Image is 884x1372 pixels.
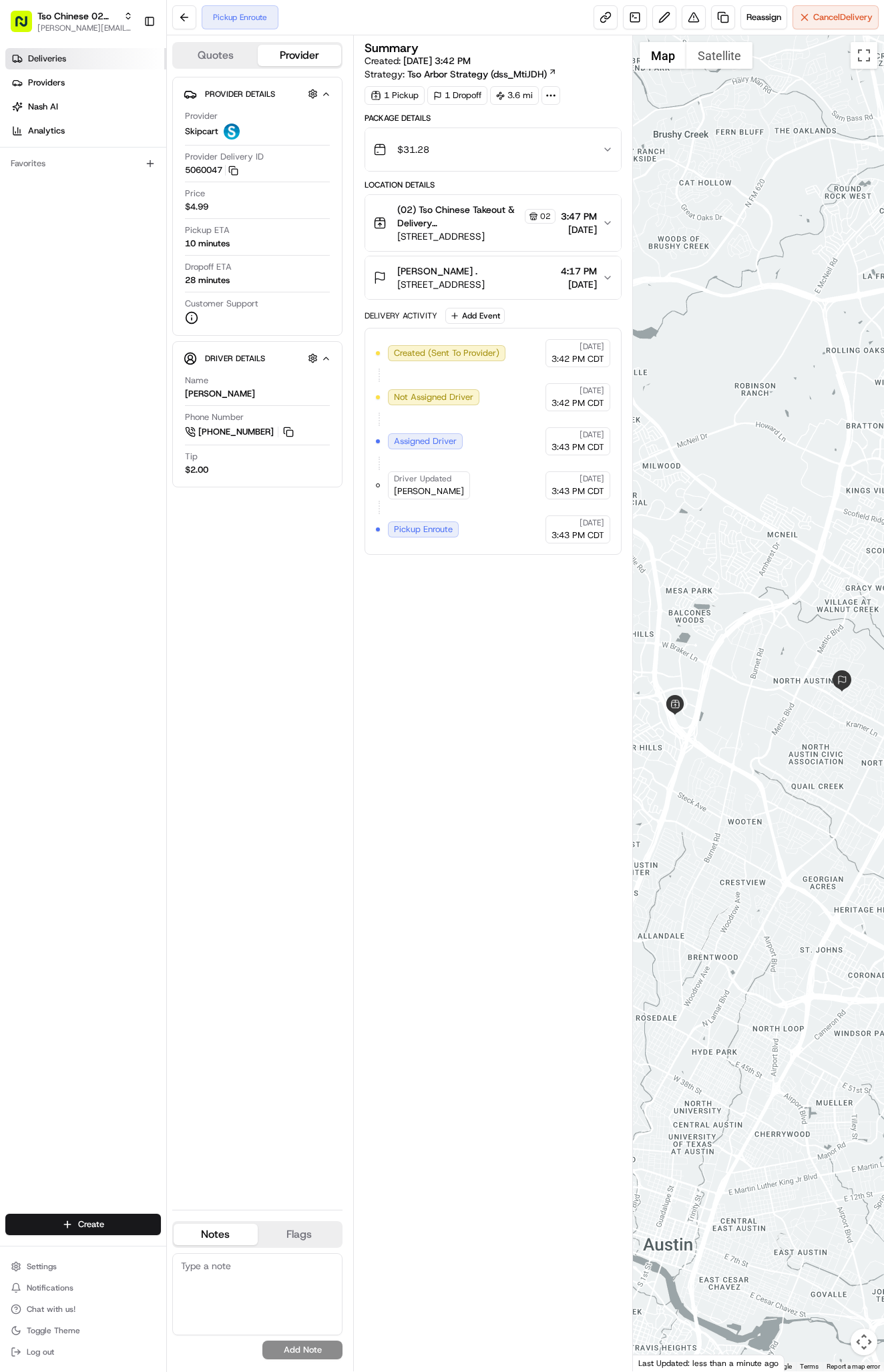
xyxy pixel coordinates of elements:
[636,1354,680,1371] img: Google
[184,347,331,369] button: Driver Details
[60,141,184,152] div: We're available if you need us!
[27,1283,73,1293] span: Notifications
[28,77,65,89] span: Providers
[540,211,551,222] span: 02
[394,347,499,359] span: Created (Sent To Provider)
[5,120,166,142] a: Analytics
[60,128,219,141] div: Start new chat
[851,1329,877,1355] button: Map camera controls
[13,13,40,40] img: Nash
[397,143,429,156] span: $31.28
[133,331,162,341] span: Pylon
[28,128,52,152] img: 1738778727109-b901c2ba-d612-49f7-a14d-d897ce62d23f
[13,53,243,75] p: Welcome 👋
[561,264,597,278] span: 4:17 PM
[813,11,873,23] span: Cancel Delivery
[145,243,150,254] span: •
[185,298,258,310] span: Customer Support
[185,164,238,176] button: 5060047
[185,411,244,423] span: Phone Number
[185,188,205,200] span: Price
[580,473,604,484] span: [DATE]
[13,174,89,184] div: Past conversations
[185,238,230,250] div: 10 minutes
[186,207,213,218] span: [DATE]
[41,207,176,218] span: [PERSON_NAME] (Store Manager)
[365,42,419,54] h3: Summary
[185,224,230,236] span: Pickup ETA
[636,1354,680,1371] a: Open this area in Google Maps (opens a new window)
[5,1321,161,1340] button: Toggle Theme
[365,128,621,171] button: $31.28
[561,210,597,223] span: 3:47 PM
[41,243,142,254] span: Wisdom [PERSON_NAME]
[78,1218,104,1230] span: Create
[207,171,243,187] button: See all
[35,86,220,100] input: Clear
[365,256,621,299] button: [PERSON_NAME] .[STREET_ADDRESS]4:17 PM[DATE]
[185,388,255,400] div: [PERSON_NAME]
[551,353,604,365] span: 3:42 PM CDT
[551,485,604,497] span: 3:43 PM CDT
[185,464,208,476] div: $2.00
[580,341,604,352] span: [DATE]
[185,451,198,463] span: Tip
[13,194,35,216] img: Antonia (Store Manager)
[5,1279,161,1297] button: Notifications
[580,429,604,440] span: [DATE]
[365,180,622,190] div: Location Details
[580,385,604,396] span: [DATE]
[258,1224,342,1245] button: Flags
[27,298,102,312] span: Knowledge Base
[397,278,485,291] span: [STREET_ADDRESS]
[5,5,138,37] button: Tso Chinese 02 Arbor[PERSON_NAME][EMAIL_ADDRESS][DOMAIN_NAME]
[427,86,487,105] div: 1 Dropoff
[8,293,107,317] a: 📗Knowledge Base
[5,1343,161,1361] button: Log out
[397,230,556,243] span: [STREET_ADDRESS]
[793,5,879,29] button: CancelDelivery
[37,9,118,23] button: Tso Chinese 02 Arbor
[37,23,133,33] button: [PERSON_NAME][EMAIL_ADDRESS][DOMAIN_NAME]
[580,517,604,528] span: [DATE]
[561,278,597,291] span: [DATE]
[227,132,243,148] button: Start new chat
[551,441,604,453] span: 3:43 PM CDT
[13,128,37,152] img: 1736555255976-a54dd68f-1ca7-489b-9aae-adbdc363a1c4
[185,126,218,138] span: Skipcart
[394,435,457,447] span: Assigned Driver
[403,55,471,67] span: [DATE] 3:42 PM
[5,1214,161,1235] button: Create
[5,96,166,118] a: Nash AI
[126,298,214,312] span: API Documentation
[746,11,781,23] span: Reassign
[5,72,166,93] a: Providers
[800,1363,819,1370] a: Terms (opens in new tab)
[27,244,37,254] img: 1736555255976-a54dd68f-1ca7-489b-9aae-adbdc363a1c4
[407,67,557,81] a: Tso Arbor Strategy (dss_MtiJDH)
[851,42,877,69] button: Toggle fullscreen view
[13,230,35,256] img: Wisdom Oko
[365,310,437,321] div: Delivery Activity
[28,101,58,113] span: Nash AI
[827,1363,880,1370] a: Report a map error
[174,45,258,66] button: Quotes
[27,1261,57,1272] span: Settings
[13,300,24,310] div: 📗
[185,110,218,122] span: Provider
[5,48,166,69] a: Deliveries
[365,67,557,81] div: Strategy:
[152,243,180,254] span: [DATE]
[94,330,162,341] a: Powered byPylon
[185,274,230,286] div: 28 minutes
[561,223,597,236] span: [DATE]
[686,42,752,69] button: Show satellite imagery
[5,153,161,174] div: Favorites
[740,5,787,29] button: Reassign
[5,1300,161,1319] button: Chat with us!
[394,485,464,497] span: [PERSON_NAME]
[205,353,265,364] span: Driver Details
[178,207,183,218] span: •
